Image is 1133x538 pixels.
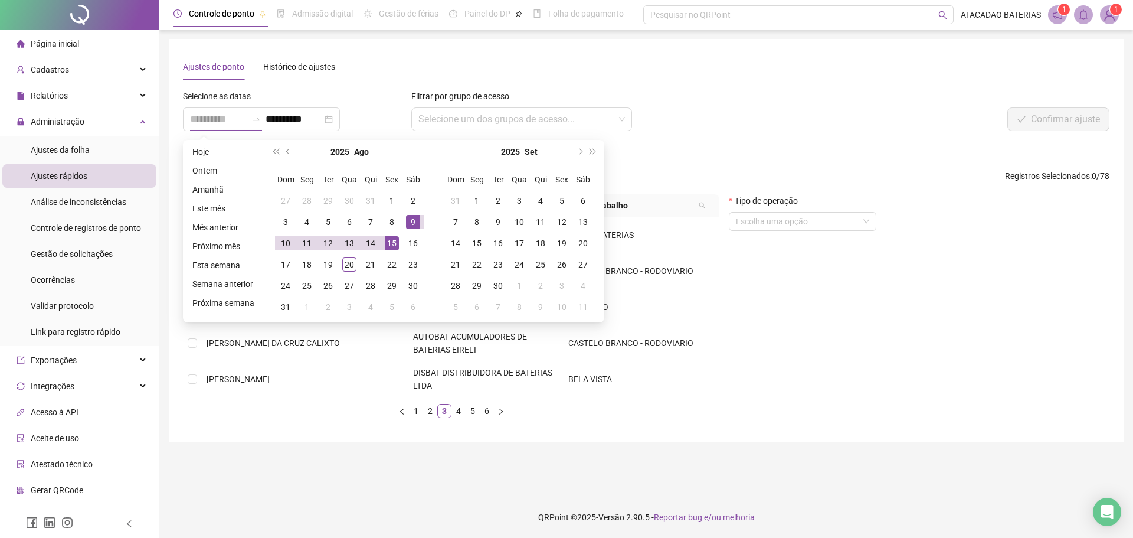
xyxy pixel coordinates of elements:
[17,408,25,416] span: api
[530,254,551,275] td: 2025-09-25
[342,300,356,314] div: 3
[451,404,466,418] li: 4
[300,215,314,229] div: 4
[354,140,369,164] button: month panel
[938,11,947,19] span: search
[448,279,463,293] div: 28
[381,233,402,254] td: 2025-08-15
[17,40,25,48] span: home
[317,233,339,254] td: 2025-08-12
[1052,9,1063,20] span: notification
[491,236,505,250] div: 16
[159,497,1133,538] footer: QRPoint © 2025 - 2.90.5 -
[292,9,353,18] span: Admissão digital
[509,296,530,318] td: 2025-10-08
[379,9,438,18] span: Gestão de férias
[530,275,551,296] td: 2025-10-02
[17,356,25,364] span: export
[17,66,25,74] span: user-add
[494,404,508,418] li: Próxima página
[31,171,87,181] span: Ajustes rápidos
[1005,171,1090,181] span: Registros Selecionados
[445,233,466,254] td: 2025-09-14
[31,301,94,311] span: Validar protocolo
[555,236,569,250] div: 19
[729,194,805,207] label: Tipo de operação
[466,296,487,318] td: 2025-10-06
[487,233,509,254] td: 2025-09-16
[360,211,381,233] td: 2025-08-07
[533,194,548,208] div: 4
[491,257,505,272] div: 23
[509,254,530,275] td: 2025-09-24
[364,194,378,208] div: 31
[1058,4,1070,15] sup: 1
[509,275,530,296] td: 2025-10-01
[188,182,259,197] li: Amanhã
[568,374,612,384] span: BELA VISTA
[533,257,548,272] div: 25
[339,190,360,211] td: 2025-07-30
[321,236,335,250] div: 12
[448,236,463,250] div: 14
[572,275,594,296] td: 2025-10-04
[497,408,505,415] span: right
[173,9,182,18] span: clock-circle
[317,296,339,318] td: 2025-09-02
[17,382,25,390] span: sync
[402,190,424,211] td: 2025-08-02
[360,190,381,211] td: 2025-07-31
[381,190,402,211] td: 2025-08-01
[189,9,254,18] span: Controle de ponto
[413,332,527,354] span: AUTOBAT ACUMULADORES DE BATERIAS EIRELI
[530,296,551,318] td: 2025-10-09
[551,254,572,275] td: 2025-09-26
[188,239,259,253] li: Próximo mês
[424,405,437,418] a: 2
[296,169,317,190] th: Seg
[466,211,487,233] td: 2025-09-08
[572,296,594,318] td: 2025-10-11
[275,211,296,233] td: 2025-08-03
[437,404,451,418] li: 3
[296,254,317,275] td: 2025-08-18
[1062,5,1066,14] span: 1
[342,215,356,229] div: 6
[470,194,484,208] div: 1
[491,300,505,314] div: 7
[525,140,538,164] button: month panel
[317,211,339,233] td: 2025-08-05
[31,433,79,443] span: Aceite de uso
[381,211,402,233] td: 2025-08-08
[501,140,520,164] button: year panel
[548,9,624,18] span: Folha de pagamento
[576,279,590,293] div: 4
[438,405,451,418] a: 3
[406,236,420,250] div: 16
[31,249,113,259] span: Gestão de solicitações
[385,279,399,293] div: 29
[409,404,423,418] li: 1
[487,275,509,296] td: 2025-09-30
[487,169,509,190] th: Ter
[402,275,424,296] td: 2025-08-30
[275,190,296,211] td: 2025-07-27
[277,9,285,18] span: file-done
[342,279,356,293] div: 27
[410,405,423,418] a: 1
[448,257,463,272] div: 21
[1078,9,1089,20] span: bell
[406,194,420,208] div: 2
[17,460,25,468] span: solution
[572,233,594,254] td: 2025-09-20
[466,190,487,211] td: 2025-09-01
[470,300,484,314] div: 6
[576,236,590,250] div: 20
[31,223,141,233] span: Controle de registros de ponto
[515,11,522,18] span: pushpin
[512,236,526,250] div: 17
[487,254,509,275] td: 2025-09-23
[17,486,25,494] span: qrcode
[381,254,402,275] td: 2025-08-22
[530,169,551,190] th: Qui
